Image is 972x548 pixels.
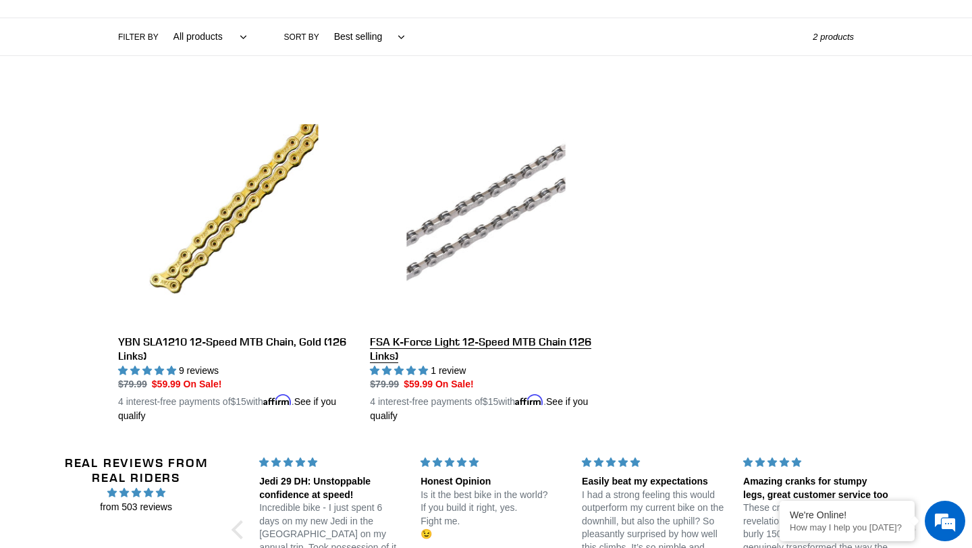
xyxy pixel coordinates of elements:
[582,475,727,489] div: Easily beat my expectations
[790,522,905,532] p: How may I help you today?
[790,510,905,520] div: We're Online!
[284,31,319,43] label: Sort by
[49,456,223,485] h2: Real Reviews from Real Riders
[259,475,404,501] div: Jedi 29 DH: Unstoppable confidence at speed!
[49,500,223,514] span: from 503 reviews
[813,32,854,42] span: 2 products
[743,475,888,501] div: Amazing cranks for stumpy legs, great customer service too
[118,31,159,43] label: Filter by
[259,456,404,470] div: 5 stars
[743,456,888,470] div: 5 stars
[582,456,727,470] div: 5 stars
[49,485,223,500] span: 4.96 stars
[421,456,566,470] div: 5 stars
[421,489,566,541] p: Is it the best bike in the world? If you build it right, yes. Fight me. 😉
[421,475,566,489] div: Honest Opinion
